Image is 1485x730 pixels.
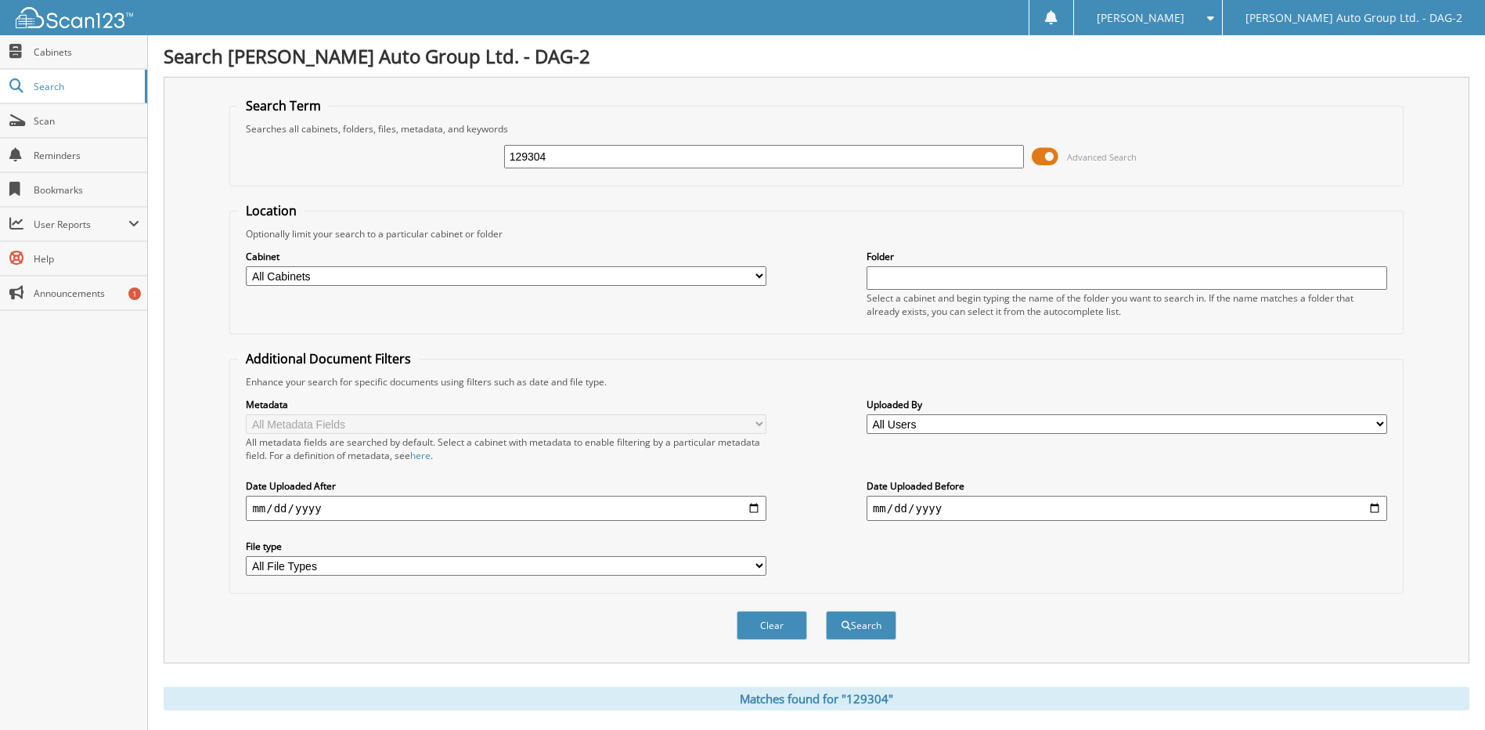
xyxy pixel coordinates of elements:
[34,80,137,93] span: Search
[238,375,1394,388] div: Enhance your search for specific documents using filters such as date and file type.
[34,287,139,300] span: Announcements
[164,687,1469,710] div: Matches found for "129304"
[34,114,139,128] span: Scan
[246,435,766,462] div: All metadata fields are searched by default. Select a cabinet with metadata to enable filtering b...
[867,496,1387,521] input: end
[246,496,766,521] input: start
[238,97,329,114] legend: Search Term
[1067,151,1137,163] span: Advanced Search
[34,45,139,59] span: Cabinets
[164,43,1469,69] h1: Search [PERSON_NAME] Auto Group Ltd. - DAG-2
[867,398,1387,411] label: Uploaded By
[1097,13,1184,23] span: [PERSON_NAME]
[34,252,139,266] span: Help
[867,479,1387,493] label: Date Uploaded Before
[16,7,133,28] img: scan123-logo-white.svg
[128,287,141,300] div: 1
[238,227,1394,240] div: Optionally limit your search to a particular cabinet or folder
[410,449,431,462] a: here
[34,149,139,162] span: Reminders
[34,183,139,197] span: Bookmarks
[238,202,305,219] legend: Location
[867,250,1387,263] label: Folder
[246,540,766,553] label: File type
[34,218,128,231] span: User Reports
[246,250,766,263] label: Cabinet
[238,350,419,367] legend: Additional Document Filters
[246,398,766,411] label: Metadata
[246,479,766,493] label: Date Uploaded After
[867,291,1387,318] div: Select a cabinet and begin typing the name of the folder you want to search in. If the name match...
[238,122,1394,136] div: Searches all cabinets, folders, files, metadata, and keywords
[737,611,807,640] button: Clear
[826,611,896,640] button: Search
[1245,13,1462,23] span: [PERSON_NAME] Auto Group Ltd. - DAG-2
